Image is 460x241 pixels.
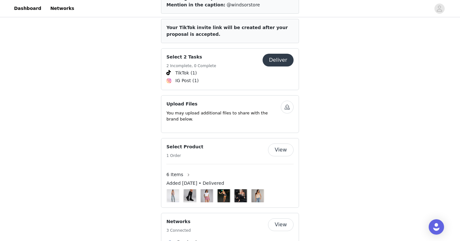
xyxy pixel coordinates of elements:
a: Dashboard [10,1,45,16]
h5: 1 Order [166,153,203,159]
img: Image Background Blur [251,188,264,204]
img: Image Background Blur [200,188,213,204]
span: IG Post (1) [175,77,199,84]
button: Deliver [263,54,294,66]
span: @windsorstore [227,2,260,7]
h4: Select Product [166,144,203,150]
img: Knot Your Average Tube Cutout Crop Top [252,189,263,202]
img: Image Background Blur [217,188,230,204]
h5: 2 Incomplete, 0 Complete [166,63,216,69]
img: Fresh Take Mid-Rise Baggy Denim Jeans [167,189,179,202]
div: Select Product [161,138,299,208]
h4: Select 2 Tasks [166,54,216,60]
span: 6 Items [166,171,183,178]
img: Image Background Blur [234,188,247,204]
span: Mention in the caption: [166,2,225,7]
h4: Networks [166,218,191,225]
h4: Upload Files [166,101,281,107]
span: TikTok (1) [175,70,197,76]
img: Just Add Attitude Mid-Rise Denim Skort [218,189,229,202]
img: Image Background Blur [183,188,196,204]
span: Your TikTok invite link will be created after your proposal is accepted. [166,25,288,37]
img: Image Background Blur [166,188,180,204]
button: View [268,144,294,156]
span: Added [DATE] • Delivered [166,180,224,187]
img: Zip It Up Foldover Tube Top [235,189,246,202]
div: avatar [436,4,442,14]
a: Networks [46,1,78,16]
img: Step Out Platform Block Heel Boots [184,189,195,202]
h5: 3 Connected [166,228,191,233]
button: View [268,218,294,231]
div: Select 2 Tasks [161,48,299,90]
img: Instagram Icon [166,78,172,83]
p: You may upload additional files to share with the brand below. [166,110,281,122]
div: Open Intercom Messenger [429,219,444,235]
img: Short But Sweet Gingham Bow Shorts [201,189,212,202]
